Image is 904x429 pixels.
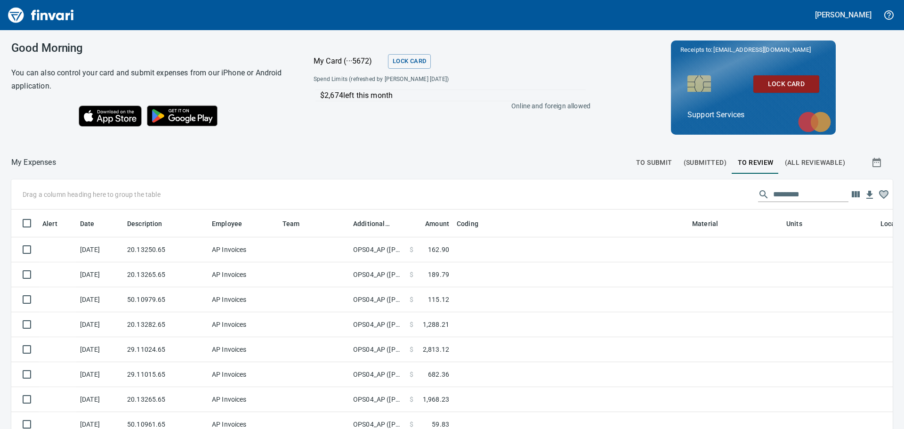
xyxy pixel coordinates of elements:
[42,218,70,229] span: Alert
[208,362,279,387] td: AP Invoices
[410,395,413,404] span: $
[877,187,891,202] button: Column choices favorited. Click to reset to default
[80,218,95,229] span: Date
[208,237,279,262] td: AP Invoices
[306,101,590,111] p: Online and foreign allowed
[863,151,893,174] button: Show transactions within a particular date range
[349,387,406,412] td: OPS04_AP ([PERSON_NAME], [PERSON_NAME], [PERSON_NAME], [PERSON_NAME], [PERSON_NAME])
[208,337,279,362] td: AP Invoices
[636,157,672,169] span: To Submit
[423,320,449,329] span: 1,288.21
[712,45,811,54] span: [EMAIL_ADDRESS][DOMAIN_NAME]
[127,218,162,229] span: Description
[680,45,826,55] p: Receipts to:
[410,345,413,354] span: $
[127,218,175,229] span: Description
[428,270,449,279] span: 189.79
[349,312,406,337] td: OPS04_AP ([PERSON_NAME], [PERSON_NAME], [PERSON_NAME], [PERSON_NAME], [PERSON_NAME])
[142,100,223,131] img: Get it on Google Play
[410,370,413,379] span: $
[76,287,123,312] td: [DATE]
[425,218,449,229] span: Amount
[353,218,402,229] span: Additional Reviewer
[813,8,874,22] button: [PERSON_NAME]
[123,387,208,412] td: 20.13265.65
[738,157,774,169] span: To Review
[753,75,819,93] button: Lock Card
[388,54,431,69] button: Lock Card
[282,218,312,229] span: Team
[212,218,242,229] span: Employee
[123,362,208,387] td: 29.11015.65
[393,56,426,67] span: Lock Card
[208,262,279,287] td: AP Invoices
[349,237,406,262] td: OPS04_AP ([PERSON_NAME], [PERSON_NAME], [PERSON_NAME], [PERSON_NAME], [PERSON_NAME])
[349,287,406,312] td: OPS04_AP ([PERSON_NAME], [PERSON_NAME], [PERSON_NAME], [PERSON_NAME], [PERSON_NAME])
[76,262,123,287] td: [DATE]
[11,41,290,55] h3: Good Morning
[457,218,491,229] span: Coding
[423,345,449,354] span: 2,813.12
[42,218,57,229] span: Alert
[76,362,123,387] td: [DATE]
[349,362,406,387] td: OPS04_AP ([PERSON_NAME], [PERSON_NAME], [PERSON_NAME], [PERSON_NAME], [PERSON_NAME])
[692,218,718,229] span: Material
[208,287,279,312] td: AP Invoices
[11,66,290,93] h6: You can also control your card and submit expenses from our iPhone or Android application.
[208,387,279,412] td: AP Invoices
[786,218,815,229] span: Units
[684,157,726,169] span: (Submitted)
[410,320,413,329] span: $
[23,190,161,199] p: Drag a column heading here to group the table
[687,109,819,121] p: Support Services
[349,337,406,362] td: OPS04_AP ([PERSON_NAME], [PERSON_NAME], [PERSON_NAME], [PERSON_NAME], [PERSON_NAME])
[410,420,413,429] span: $
[76,337,123,362] td: [DATE]
[793,107,836,137] img: mastercard.svg
[410,270,413,279] span: $
[428,245,449,254] span: 162.90
[11,157,56,168] nav: breadcrumb
[79,105,142,127] img: Download on the App Store
[76,312,123,337] td: [DATE]
[815,10,872,20] h5: [PERSON_NAME]
[848,187,863,202] button: Choose columns to display
[428,295,449,304] span: 115.12
[212,218,254,229] span: Employee
[76,387,123,412] td: [DATE]
[6,4,76,26] img: Finvari
[314,56,384,67] p: My Card (···5672)
[123,287,208,312] td: 50.10979.65
[761,78,812,90] span: Lock Card
[123,262,208,287] td: 20.13265.65
[410,245,413,254] span: $
[353,218,390,229] span: Additional Reviewer
[208,312,279,337] td: AP Invoices
[80,218,107,229] span: Date
[123,237,208,262] td: 20.13250.65
[11,157,56,168] p: My Expenses
[320,90,586,101] p: $2,674 left this month
[457,218,478,229] span: Coding
[423,395,449,404] span: 1,968.23
[428,370,449,379] span: 682.36
[863,188,877,202] button: Download table
[432,420,449,429] span: 59.83
[314,75,519,84] span: Spend Limits (refreshed by [PERSON_NAME] [DATE])
[410,295,413,304] span: $
[349,262,406,287] td: OPS04_AP ([PERSON_NAME], [PERSON_NAME], [PERSON_NAME], [PERSON_NAME], [PERSON_NAME])
[123,312,208,337] td: 20.13282.65
[123,337,208,362] td: 29.11024.65
[785,157,845,169] span: (All Reviewable)
[76,237,123,262] td: [DATE]
[282,218,300,229] span: Team
[413,218,449,229] span: Amount
[692,218,730,229] span: Material
[786,218,802,229] span: Units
